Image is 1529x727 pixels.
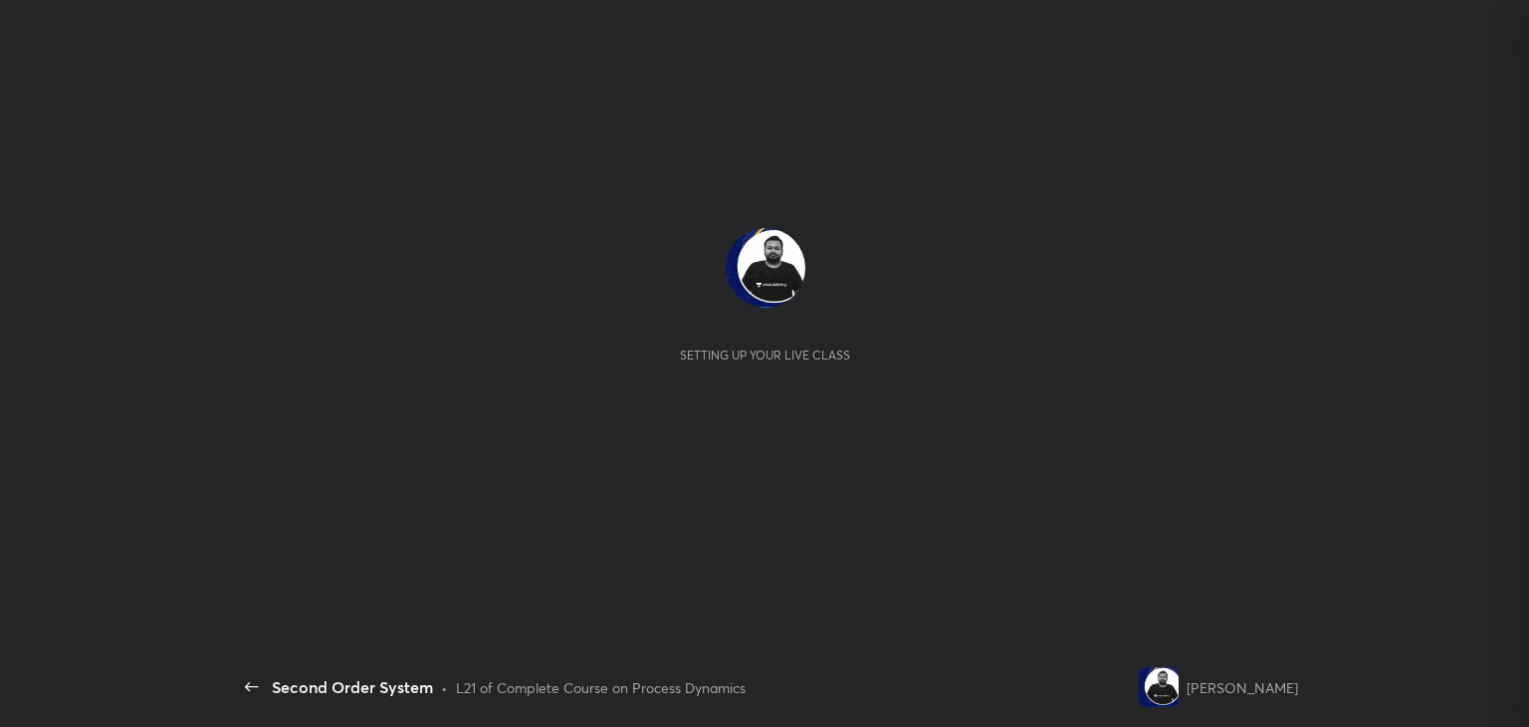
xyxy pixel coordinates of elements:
[726,228,805,308] img: 06bb0d84a8f94ea8a9cc27b112cd422f.jpg
[272,675,433,699] div: Second Order System
[1187,677,1298,698] div: [PERSON_NAME]
[441,677,448,698] div: •
[680,348,850,363] div: Setting up your live class
[1139,667,1179,707] img: 06bb0d84a8f94ea8a9cc27b112cd422f.jpg
[456,677,746,698] div: L21 of Complete Course on Process Dynamics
